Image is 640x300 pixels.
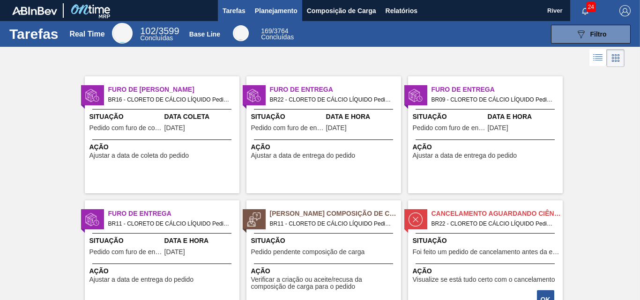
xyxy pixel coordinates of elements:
img: status [247,88,261,102]
span: Tarefas [223,5,246,16]
span: Filtro [590,30,607,38]
span: Pedido Aguardando Composição de Carga [270,209,401,219]
span: Furo de Coleta [108,85,239,95]
span: Pedido com furo de entrega [89,249,162,256]
span: Ação [251,266,399,276]
span: Ação [413,142,560,152]
span: Data Coleta [164,112,237,122]
img: status [409,212,423,227]
button: Notificações [570,4,600,17]
span: 23/09/2025, [488,124,508,132]
span: Ação [251,142,399,152]
span: Ação [413,266,560,276]
span: BR11 - CLORETO DE CÁLCIO LÍQUIDO Pedido - 2037925 [270,219,394,229]
span: Verificar a criação ou aceite/recusa da composição de carga para o pedido [251,276,399,291]
img: status [247,212,261,227]
span: Situação [89,112,162,122]
span: Concluídas [261,33,294,41]
span: Ajustar a data de entrega do pedido [251,152,356,159]
img: status [85,88,99,102]
span: Visualize se está tudo certo com o cancelamento [413,276,555,283]
span: BR22 - CLORETO DE CÁLCIO LÍQUIDO Pedido - 2031627 [432,219,555,229]
span: BR16 - CLORETO DE CÁLCIO LÍQUIDO Pedido - 2027090 [108,95,232,105]
span: Furo de Entrega [270,85,401,95]
span: Data e Hora [326,112,399,122]
span: Ajustar a data de entrega do pedido [89,276,194,283]
span: Situação [251,236,399,246]
span: / 3599 [140,26,179,36]
span: Situação [251,112,324,122]
img: Logout [619,5,631,16]
span: Ajustar a data de coleta do pedido [89,152,189,159]
span: Pedido com furo de entrega [251,124,324,132]
span: Cancelamento aguardando ciência [432,209,563,219]
span: Relatórios [386,5,417,16]
span: Situação [413,236,560,246]
span: BR11 - CLORETO DE CÁLCIO LÍQUIDO Pedido - 2023134 [108,219,232,229]
span: Furo de Entrega [108,209,239,219]
span: Situação [89,236,162,246]
span: 102 [140,26,156,36]
span: Pedido pendente composição de carga [251,249,365,256]
button: Filtro [551,25,631,44]
span: Foi feito um pedido de cancelamento antes da etapa de aguardando faturamento [413,249,560,256]
span: Pedido com furo de coleta [89,124,162,132]
div: Visão em Cards [607,49,625,67]
span: Data e Hora [164,236,237,246]
img: TNhmsLtSVTkK8tSr43FrP2fwEKptu5GPRR3wAAAABJRU5ErkJggg== [12,7,57,15]
span: Concluídas [140,34,173,42]
span: 16/09/2025, [164,249,185,256]
span: Ação [89,142,237,152]
span: BR22 - CLORETO DE CÁLCIO LÍQUIDO Pedido - 2031628 [270,95,394,105]
span: Ajustar a data de entrega do pedido [413,152,517,159]
span: Ação [89,266,237,276]
img: status [409,88,423,102]
div: Base Line [189,30,220,38]
span: Planejamento [255,5,298,16]
span: Composição de Carga [307,5,376,16]
span: Furo de Entrega [432,85,563,95]
span: Data e Hora [488,112,560,122]
div: Real Time [112,23,133,44]
div: Base Line [233,25,249,41]
h1: Tarefas [9,29,59,39]
div: Real Time [140,27,179,41]
span: Situação [413,112,485,122]
div: Real Time [69,30,104,38]
span: 24 [586,2,596,12]
div: Visão em Lista [589,49,607,67]
span: / 3764 [261,27,288,35]
span: 169 [261,27,272,35]
span: BR09 - CLORETO DE CÁLCIO LÍQUIDO Pedido - 2023132 [432,95,555,105]
img: status [85,212,99,227]
span: 23/09/2025, [326,124,347,132]
div: Base Line [261,28,294,40]
span: Pedido com furo de entrega [413,124,485,132]
span: 16/09/2025 [164,124,185,132]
